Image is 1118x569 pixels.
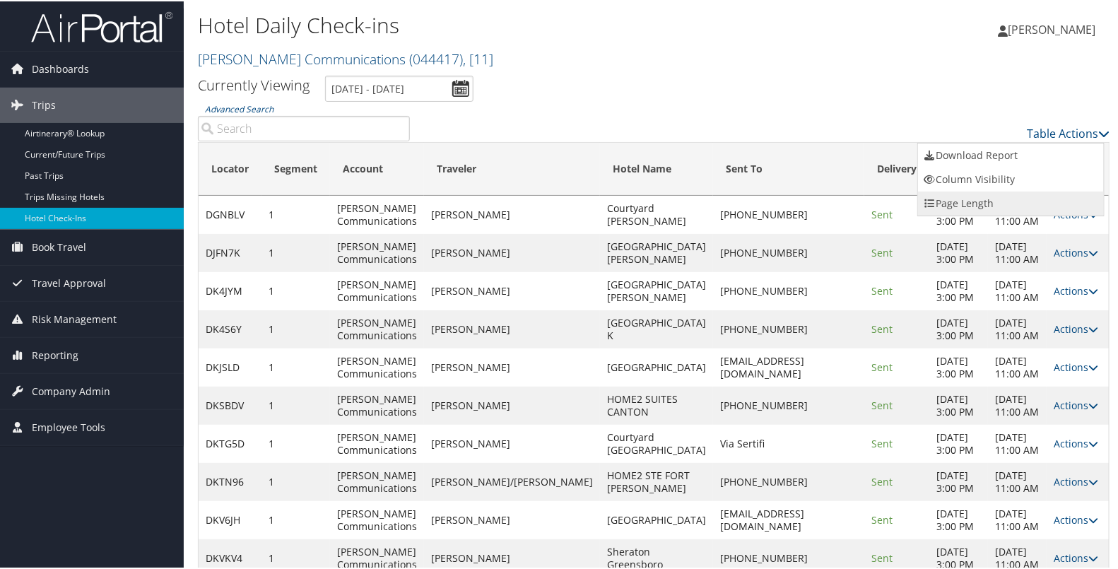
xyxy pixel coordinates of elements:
[32,50,89,86] span: Dashboards
[32,300,117,336] span: Risk Management
[918,190,1104,214] a: Page Length
[32,228,86,264] span: Book Travel
[32,86,56,122] span: Trips
[918,166,1104,190] a: Column Visibility
[32,373,110,408] span: Company Admin
[32,409,105,444] span: Employee Tools
[32,336,78,372] span: Reporting
[32,264,106,300] span: Travel Approval
[918,142,1104,166] a: Download Report
[31,9,172,42] img: airportal-logo.png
